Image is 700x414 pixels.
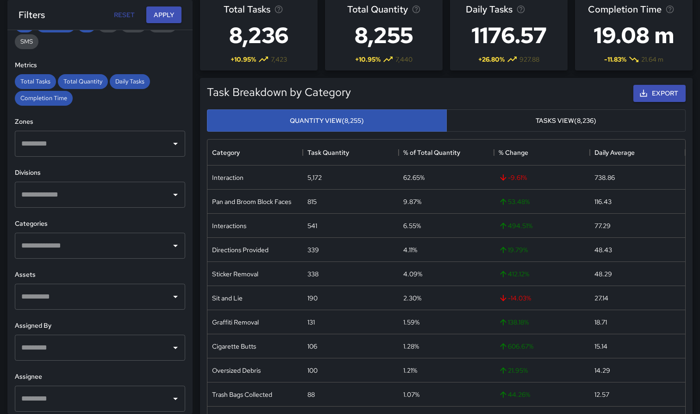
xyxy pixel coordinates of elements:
[303,140,398,166] div: Task Quantity
[594,140,635,166] div: Daily Average
[594,197,612,206] div: 116.43
[307,318,315,327] div: 131
[307,390,315,399] div: 88
[403,197,421,206] div: 9.87%
[207,109,447,132] button: Quantity View(8,255)
[307,173,322,182] div: 5,172
[307,342,317,351] div: 106
[15,94,73,102] span: Completion Time
[307,197,317,206] div: 815
[15,60,185,70] h6: Metrics
[499,366,528,375] span: 21.95 %
[212,293,243,303] div: Sit and Lie
[403,293,421,303] div: 2.30%
[274,5,283,14] svg: Total number of tasks in the selected period, compared to the previous period.
[412,5,421,14] svg: Total task quantity in the selected period, compared to the previous period.
[15,117,185,127] h6: Zones
[633,85,686,102] button: Export
[169,392,182,405] button: Open
[594,318,607,327] div: 18.71
[19,7,45,22] h6: Filters
[146,6,181,24] button: Apply
[516,5,525,14] svg: Average number of tasks per day in the selected period, compared to the previous period.
[169,290,182,303] button: Open
[395,55,412,64] span: 7,440
[307,245,319,255] div: 339
[478,55,505,64] span: + 26.80 %
[499,140,528,166] div: % Change
[58,77,108,85] span: Total Quantity
[212,342,256,351] div: Cigarette Butts
[224,17,294,54] h3: 8,236
[403,390,419,399] div: 1.07%
[466,2,512,17] span: Daily Tasks
[499,197,530,206] span: 53.48 %
[212,140,240,166] div: Category
[169,341,182,354] button: Open
[212,366,261,375] div: Oversized Debris
[110,77,150,85] span: Daily Tasks
[224,2,270,17] span: Total Tasks
[594,245,612,255] div: 48.43
[590,140,685,166] div: Daily Average
[169,239,182,252] button: Open
[212,318,259,327] div: Graffiti Removal
[355,55,381,64] span: + 10.95 %
[15,321,185,331] h6: Assigned By
[15,270,185,280] h6: Assets
[519,55,539,64] span: 927.88
[307,221,317,230] div: 541
[231,55,256,64] span: + 10.95 %
[169,188,182,201] button: Open
[212,245,269,255] div: Directions Provided
[499,318,529,327] span: 138.18 %
[446,109,686,132] button: Tasks View(8,236)
[15,34,38,49] div: SMS
[212,221,246,230] div: Interactions
[307,293,318,303] div: 190
[212,197,291,206] div: Pan and Broom Block Faces
[15,74,56,89] div: Total Tasks
[594,173,615,182] div: 738.86
[403,342,419,351] div: 1.28%
[588,2,662,17] span: Completion Time
[109,6,139,24] button: Reset
[207,85,351,100] h5: Task Breakdown by Category
[403,245,417,255] div: 4.11%
[499,342,533,351] span: 606.67 %
[347,2,408,17] span: Total Quantity
[307,140,349,166] div: Task Quantity
[58,74,108,89] div: Total Quantity
[307,366,318,375] div: 100
[403,140,460,166] div: % of Total Quantity
[212,173,244,182] div: Interaction
[466,17,552,54] h3: 1176.57
[499,390,530,399] span: 44.26 %
[403,318,419,327] div: 1.59%
[499,221,532,230] span: 494.51 %
[207,140,303,166] div: Category
[307,269,319,279] div: 338
[15,372,185,382] h6: Assignee
[15,219,185,229] h6: Categories
[212,390,272,399] div: Trash Bags Collected
[403,173,425,182] div: 62.65%
[499,293,531,303] span: -14.03 %
[403,366,417,375] div: 1.21%
[594,293,608,303] div: 27.14
[499,245,528,255] span: 19.79 %
[15,38,38,45] span: SMS
[15,77,56,85] span: Total Tasks
[169,137,182,150] button: Open
[347,17,421,54] h3: 8,255
[641,55,663,64] span: 21.64 m
[588,17,680,54] h3: 19.08 m
[403,221,421,230] div: 6.55%
[15,91,73,106] div: Completion Time
[604,55,626,64] span: -11.83 %
[594,342,607,351] div: 15.14
[594,366,610,375] div: 14.29
[499,269,529,279] span: 412.12 %
[594,221,611,230] div: 77.29
[212,269,258,279] div: Sticker Removal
